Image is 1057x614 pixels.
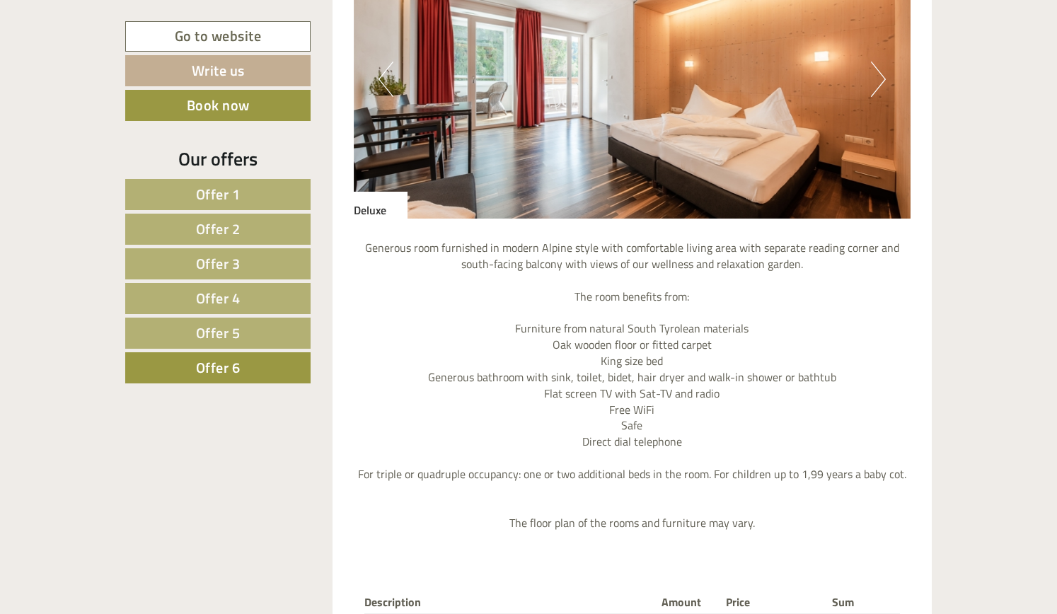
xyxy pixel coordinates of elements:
span: Offer 5 [196,322,241,344]
a: Book now [125,90,311,121]
th: Price [720,591,826,613]
a: Go to website [125,21,311,52]
div: Deluxe [354,192,408,219]
th: Description [364,591,656,613]
div: Our offers [125,146,311,172]
button: Previous [379,62,393,97]
a: Write us [125,55,311,86]
button: Next [871,62,886,97]
span: Offer 1 [196,183,241,205]
th: Amount [656,591,720,613]
th: Sum [826,591,900,613]
p: Generous room furnished in modern Alpine style with comfortable living area with separate reading... [354,240,911,531]
span: Offer 6 [196,357,241,378]
span: Offer 3 [196,253,241,274]
span: Offer 2 [196,218,241,240]
span: Offer 4 [196,287,241,309]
